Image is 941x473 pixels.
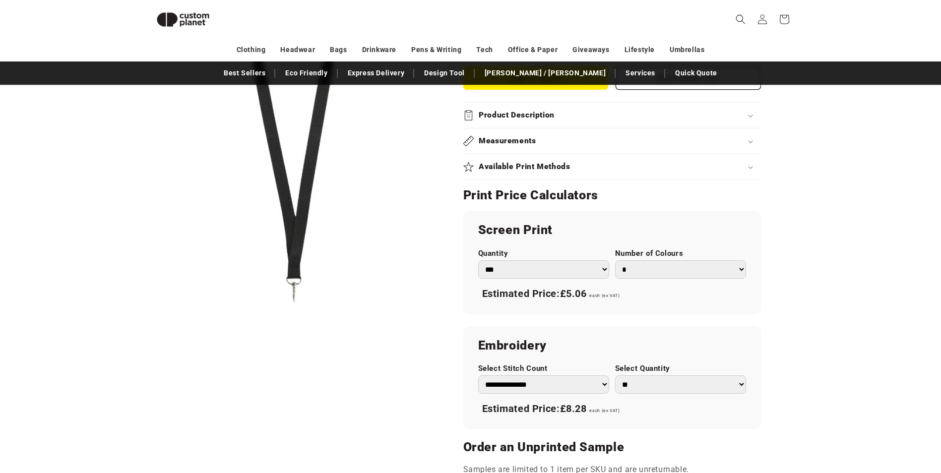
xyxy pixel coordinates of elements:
[508,41,558,59] a: Office & Paper
[411,41,461,59] a: Pens & Writing
[621,64,660,82] a: Services
[343,64,410,82] a: Express Delivery
[463,103,761,128] summary: Product Description
[479,110,555,120] h2: Product Description
[237,41,266,59] a: Clothing
[280,64,332,82] a: Eco Friendly
[479,162,570,172] h2: Available Print Methods
[670,64,722,82] a: Quick Quote
[775,366,941,473] iframe: Chat Widget
[463,154,761,179] summary: Available Print Methods
[615,364,746,373] label: Select Quantity
[560,288,587,299] span: £5.06
[463,439,761,455] h2: Order an Unprinted Sample
[463,187,761,203] h2: Print Price Calculators
[330,41,347,59] a: Bags
[478,249,609,258] label: Quantity
[148,15,439,305] media-gallery: Gallery Viewer
[148,4,218,35] img: Custom Planet
[730,8,752,30] summary: Search
[589,293,620,298] span: each (ex VAT)
[560,403,587,414] span: £8.28
[615,249,746,258] label: Number of Colours
[478,284,746,304] div: Estimated Price:
[362,41,396,59] a: Drinkware
[476,41,493,59] a: Tech
[419,64,470,82] a: Design Tool
[589,408,620,413] span: each (ex VAT)
[479,136,536,146] h2: Measurements
[572,41,609,59] a: Giveaways
[478,338,746,354] h2: Embroidery
[463,128,761,154] summary: Measurements
[280,41,315,59] a: Headwear
[478,222,746,238] h2: Screen Print
[670,41,704,59] a: Umbrellas
[219,64,270,82] a: Best Sellers
[478,399,746,419] div: Estimated Price:
[625,41,655,59] a: Lifestyle
[480,64,611,82] a: [PERSON_NAME] / [PERSON_NAME]
[478,364,609,373] label: Select Stitch Count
